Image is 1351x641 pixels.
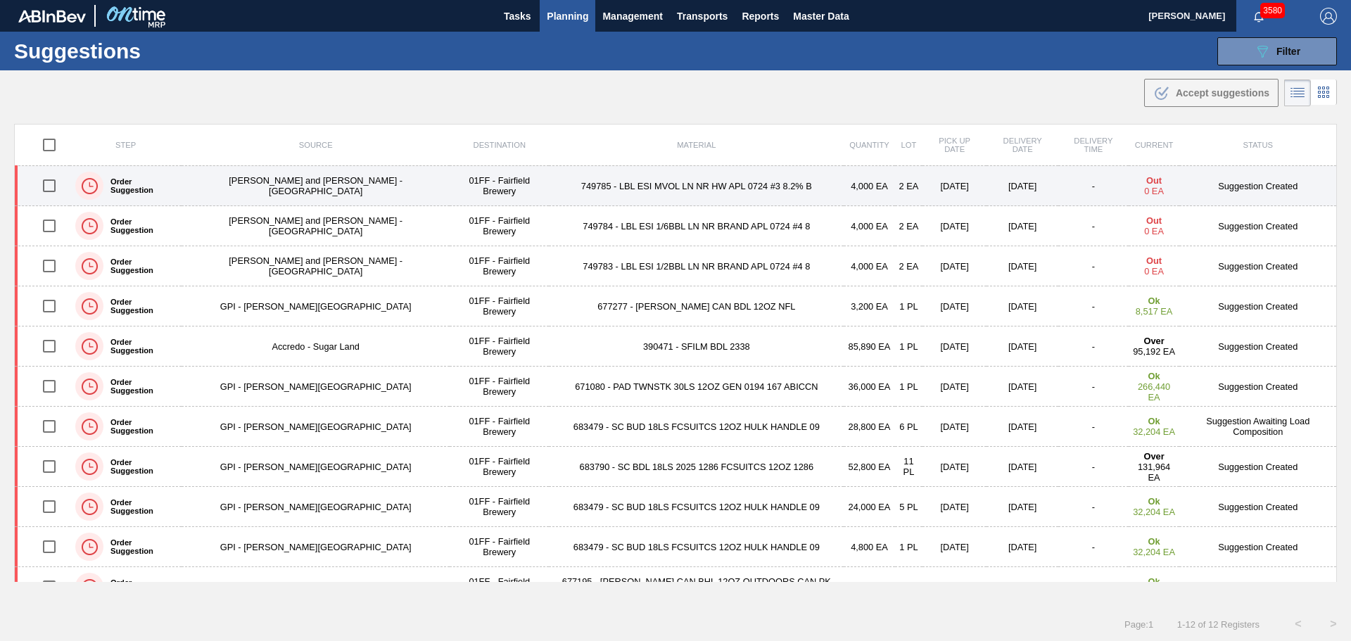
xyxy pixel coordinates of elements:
[1179,487,1336,527] td: Suggestion Created
[549,326,844,367] td: 390471 - SFILM BDL 2338
[103,298,176,315] label: Order Suggestion
[987,326,1058,367] td: [DATE]
[1138,381,1170,402] span: 266,440 EA
[849,141,889,149] span: Quantity
[182,367,450,407] td: GPI - [PERSON_NAME][GEOGRAPHIC_DATA]
[922,326,987,367] td: [DATE]
[939,137,970,153] span: Pick up Date
[901,141,917,149] span: Lot
[922,246,987,286] td: [DATE]
[1311,80,1337,106] div: Card Vision
[987,487,1058,527] td: [DATE]
[1058,206,1129,246] td: -
[1146,175,1162,186] strong: Out
[895,367,922,407] td: 1 PL
[450,326,549,367] td: 01FF - Fairfield Brewery
[15,326,1337,367] a: Order SuggestionAccredo - Sugar Land01FF - Fairfield Brewery390471 - SFILM BDL 233885,890 EA1 PL[...
[450,367,549,407] td: 01FF - Fairfield Brewery
[15,447,1337,487] a: Order SuggestionGPI - [PERSON_NAME][GEOGRAPHIC_DATA]01FF - Fairfield Brewery683790 - SC BDL 18LS ...
[1138,462,1170,483] span: 131,964 EA
[15,206,1337,246] a: Order Suggestion[PERSON_NAME] and [PERSON_NAME] - [GEOGRAPHIC_DATA]01FF - Fairfield Brewery749784...
[922,447,987,487] td: [DATE]
[1074,137,1112,153] span: Delivery Time
[1058,246,1129,286] td: -
[895,487,922,527] td: 5 PL
[1058,447,1129,487] td: -
[895,567,922,607] td: 2 PL
[1179,567,1336,607] td: Suggestion Created
[844,326,895,367] td: 85,890 EA
[299,141,333,149] span: Source
[1136,306,1173,317] span: 8,517 EA
[1144,226,1164,236] span: 0 EA
[1179,326,1336,367] td: Suggestion Created
[450,567,549,607] td: 01FF - Fairfield Brewery
[844,527,895,567] td: 4,800 EA
[1179,407,1336,447] td: Suggestion Awaiting Load Composition
[549,487,844,527] td: 683479 - SC BUD 18LS FCSUITCS 12OZ HULK HANDLE 09
[987,166,1058,206] td: [DATE]
[922,487,987,527] td: [DATE]
[742,8,779,25] span: Reports
[474,141,526,149] span: Destination
[895,246,922,286] td: 2 EA
[987,206,1058,246] td: [DATE]
[844,487,895,527] td: 24,000 EA
[1146,255,1162,266] strong: Out
[18,10,86,23] img: TNhmsLtSVTkK8tSr43FrP2fwEKptu5GPRR3wAAAABJRU5ErkJggg==
[182,166,450,206] td: [PERSON_NAME] and [PERSON_NAME] - [GEOGRAPHIC_DATA]
[103,418,176,435] label: Order Suggestion
[15,166,1337,206] a: Order Suggestion[PERSON_NAME] and [PERSON_NAME] - [GEOGRAPHIC_DATA]01FF - Fairfield Brewery749785...
[922,286,987,326] td: [DATE]
[182,407,450,447] td: GPI - [PERSON_NAME][GEOGRAPHIC_DATA]
[987,447,1058,487] td: [DATE]
[450,407,549,447] td: 01FF - Fairfield Brewery
[1148,496,1160,507] strong: Ok
[844,166,895,206] td: 4,000 EA
[549,166,844,206] td: 749785 - LBL ESI MVOL LN NR HW APL 0724 #3 8.2% B
[103,177,176,194] label: Order Suggestion
[895,326,922,367] td: 1 PL
[1003,137,1042,153] span: Delivery Date
[115,141,136,149] span: Step
[1179,447,1336,487] td: Suggestion Created
[602,8,663,25] span: Management
[450,447,549,487] td: 01FF - Fairfield Brewery
[895,166,922,206] td: 2 EA
[1058,166,1129,206] td: -
[182,447,450,487] td: GPI - [PERSON_NAME][GEOGRAPHIC_DATA]
[450,206,549,246] td: 01FF - Fairfield Brewery
[15,367,1337,407] a: Order SuggestionGPI - [PERSON_NAME][GEOGRAPHIC_DATA]01FF - Fairfield Brewery671080 - PAD TWNSTK 3...
[1058,407,1129,447] td: -
[1135,141,1174,149] span: Current
[1320,8,1337,25] img: Logout
[922,407,987,447] td: [DATE]
[1124,619,1153,630] span: Page : 1
[1179,206,1336,246] td: Suggestion Created
[895,407,922,447] td: 6 PL
[1179,367,1336,407] td: Suggestion Created
[549,367,844,407] td: 671080 - PAD TWNSTK 30LS 12OZ GEN 0194 167 ABICCN
[549,206,844,246] td: 749784 - LBL ESI 1/6BBL LN NR BRAND APL 0724 #4 8
[677,8,728,25] span: Transports
[844,407,895,447] td: 28,800 EA
[844,246,895,286] td: 4,000 EA
[547,8,588,25] span: Planning
[922,567,987,607] td: [DATE]
[987,286,1058,326] td: [DATE]
[922,367,987,407] td: [DATE]
[450,166,549,206] td: 01FF - Fairfield Brewery
[103,538,176,555] label: Order Suggestion
[549,246,844,286] td: 749783 - LBL ESI 1/2BBL LN NR BRAND APL 0724 #4 8
[549,567,844,607] td: 677195 - [PERSON_NAME] CAN BHL 12OZ OUTDOORS CAN PK 12/12
[450,286,549,326] td: 01FF - Fairfield Brewery
[987,527,1058,567] td: [DATE]
[103,258,176,274] label: Order Suggestion
[15,286,1337,326] a: Order SuggestionGPI - [PERSON_NAME][GEOGRAPHIC_DATA]01FF - Fairfield Brewery677277 - [PERSON_NAME...
[1133,547,1175,557] span: 32,204 EA
[1179,246,1336,286] td: Suggestion Created
[1143,451,1164,462] strong: Over
[450,246,549,286] td: 01FF - Fairfield Brewery
[103,578,176,595] label: Order Suggestion
[1236,6,1281,26] button: Notifications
